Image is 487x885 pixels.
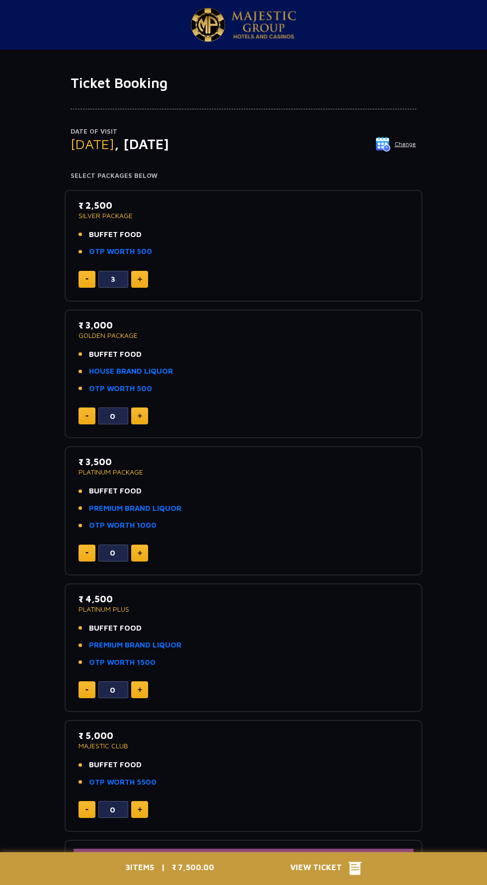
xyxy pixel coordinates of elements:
[89,246,152,257] a: OTP WORTH 500
[138,687,142,692] img: plus
[89,657,156,668] a: OTP WORTH 1500
[89,759,142,771] span: BUFFET FOOD
[138,413,142,418] img: plus
[89,349,142,360] span: BUFFET FOOD
[85,809,88,810] img: minus
[89,777,157,788] a: OTP WORTH 5500
[375,136,416,152] button: Change
[89,229,142,241] span: BUFFET FOOD
[71,172,416,180] h4: Select Packages Below
[85,278,88,280] img: minus
[125,861,154,876] p: ITEMS
[79,199,408,212] p: ₹ 2,500
[172,863,214,872] span: ₹ 7,500.00
[79,606,408,613] p: PLATINUM PLUS
[71,127,416,137] p: Date of Visit
[79,729,408,742] p: ₹ 5,000
[89,503,181,514] a: PREMIUM BRAND LIQUOR
[138,807,142,812] img: plus
[79,742,408,749] p: MAJESTIC CLUB
[114,136,169,152] span: , [DATE]
[89,520,157,531] a: OTP WORTH 1000
[79,212,408,219] p: SILVER PACKAGE
[79,592,408,606] p: ₹ 4,500
[85,552,88,554] img: minus
[191,8,225,42] img: Majestic Pride
[290,861,362,876] button: View Ticket
[138,551,142,556] img: plus
[89,485,142,497] span: BUFFET FOOD
[89,640,181,651] a: PREMIUM BRAND LIQUOR
[79,469,408,476] p: PLATINUM PACKAGE
[89,383,152,395] a: OTP WORTH 500
[232,11,296,39] img: Majestic Pride
[290,861,348,876] span: View Ticket
[85,415,88,417] img: minus
[79,455,408,469] p: ₹ 3,500
[125,863,130,872] span: 3
[138,277,142,282] img: plus
[71,136,114,152] span: [DATE]
[79,319,408,332] p: ₹ 3,000
[85,689,88,691] img: minus
[79,849,408,862] p: ₹ 1,200
[79,332,408,339] p: GOLDEN PACKAGE
[154,861,172,876] p: |
[89,366,173,377] a: HOUSE BRAND LIQUOR
[89,623,142,634] span: BUFFET FOOD
[71,75,416,91] h1: Ticket Booking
